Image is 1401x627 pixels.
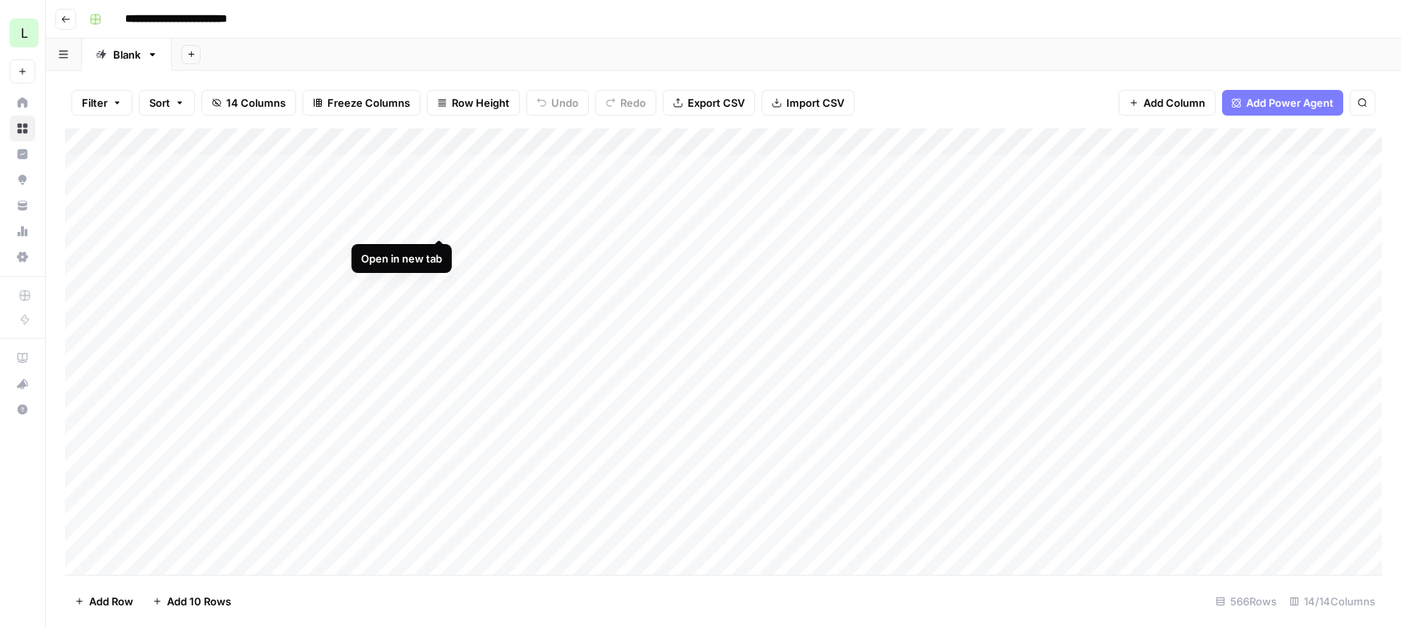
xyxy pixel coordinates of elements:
div: Open in new tab [361,250,442,267]
a: Browse [10,116,35,141]
a: Opportunities [10,167,35,193]
button: 14 Columns [201,90,296,116]
span: Sort [149,95,170,111]
span: Redo [620,95,646,111]
div: 566 Rows [1209,588,1283,614]
button: Add Column [1119,90,1216,116]
button: Help + Support [10,397,35,422]
div: 14/14 Columns [1283,588,1382,614]
a: Blank [82,39,172,71]
span: L [21,23,28,43]
span: Undo [551,95,579,111]
button: What's new? [10,371,35,397]
span: Add Column [1143,95,1205,111]
span: Add Row [89,593,133,609]
a: AirOps Academy [10,345,35,371]
a: Insights [10,141,35,167]
button: Workspace: Lob [10,13,35,53]
span: Add Power Agent [1246,95,1334,111]
button: Freeze Columns [303,90,420,116]
div: What's new? [10,372,35,396]
div: Blank [113,47,140,63]
button: Redo [595,90,656,116]
a: Your Data [10,193,35,218]
span: Export CSV [688,95,745,111]
span: 14 Columns [226,95,286,111]
span: Row Height [452,95,510,111]
a: Home [10,90,35,116]
a: Settings [10,244,35,270]
span: Import CSV [786,95,844,111]
span: Freeze Columns [327,95,410,111]
span: Add 10 Rows [167,593,231,609]
button: Import CSV [761,90,855,116]
button: Row Height [427,90,520,116]
button: Sort [139,90,195,116]
span: Filter [82,95,108,111]
a: Usage [10,218,35,244]
button: Add 10 Rows [143,588,241,614]
button: Add Power Agent [1222,90,1343,116]
button: Filter [71,90,132,116]
button: Undo [526,90,589,116]
button: Export CSV [663,90,755,116]
button: Add Row [65,588,143,614]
